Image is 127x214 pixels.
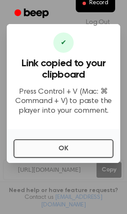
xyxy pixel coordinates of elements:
[77,12,119,33] a: Log Out
[14,58,113,81] h3: Link copied to your clipboard
[14,87,113,116] p: Press Control + V (Mac: ⌘ Command + V) to paste the player into your comment.
[8,5,56,22] a: Beep
[14,139,113,158] button: OK
[53,33,74,53] div: ✔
